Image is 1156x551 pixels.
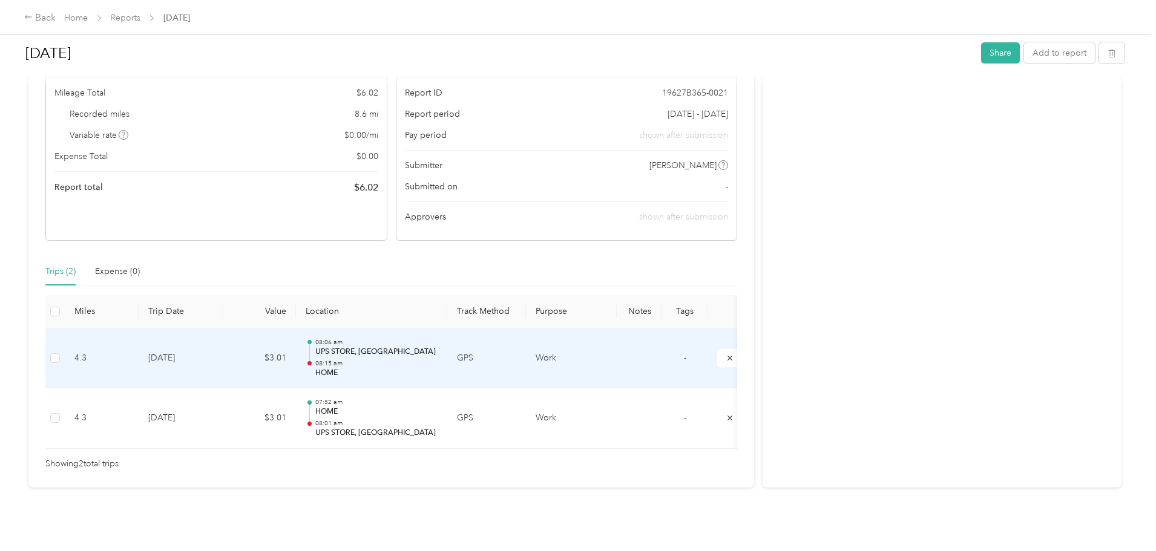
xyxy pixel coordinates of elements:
[684,353,686,363] span: -
[54,86,105,99] span: Mileage Total
[981,42,1020,64] button: Share
[447,295,526,328] th: Track Method
[526,328,617,389] td: Work
[662,295,708,328] th: Tags
[223,295,296,328] th: Value
[526,388,617,449] td: Work
[24,11,56,25] div: Back
[315,428,438,439] p: UPS STORE, [GEOGRAPHIC_DATA]
[405,108,460,120] span: Report period
[1024,42,1095,64] button: Add to report
[65,388,139,449] td: 4.3
[405,86,442,99] span: Report ID
[405,210,446,223] span: Approvers
[726,180,728,193] span: -
[139,295,223,328] th: Trip Date
[668,108,728,120] span: [DATE] - [DATE]
[296,295,447,328] th: Location
[223,388,296,449] td: $3.01
[139,388,223,449] td: [DATE]
[447,388,526,449] td: GPS
[54,150,108,163] span: Expense Total
[684,412,686,423] span: -
[45,265,76,278] div: Trips (2)
[315,419,438,428] p: 08:01 am
[70,108,130,120] span: Recorded miles
[54,181,103,194] span: Report total
[354,180,378,195] span: $ 6.02
[639,129,728,142] span: shown after submission
[25,39,973,68] h1: Sep 2025
[315,338,438,347] p: 08:06 am
[64,13,88,23] a: Home
[649,159,717,172] span: [PERSON_NAME]
[447,328,526,389] td: GPS
[405,180,458,193] span: Submitted on
[344,129,378,142] span: $ 0.00 / mi
[65,328,139,389] td: 4.3
[163,11,190,24] span: [DATE]
[70,129,129,142] span: Variable rate
[111,13,140,23] a: Reports
[223,328,296,389] td: $3.01
[356,86,378,99] span: $ 6.02
[405,129,447,142] span: Pay period
[315,359,438,368] p: 08:15 am
[639,212,728,222] span: shown after submission
[617,295,662,328] th: Notes
[662,86,728,99] span: 19627B365-0021
[315,347,438,357] p: UPS STORE, [GEOGRAPHIC_DATA]
[65,295,139,328] th: Miles
[356,150,378,163] span: $ 0.00
[95,265,140,278] div: Expense (0)
[139,328,223,389] td: [DATE]
[1088,483,1156,551] iframe: Everlance-gr Chat Button Frame
[315,406,438,417] p: HOME
[45,457,119,471] span: Showing 2 total trips
[355,108,378,120] span: 8.6 mi
[405,159,442,172] span: Submitter
[315,398,438,406] p: 07:52 am
[526,295,617,328] th: Purpose
[315,368,438,379] p: HOME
